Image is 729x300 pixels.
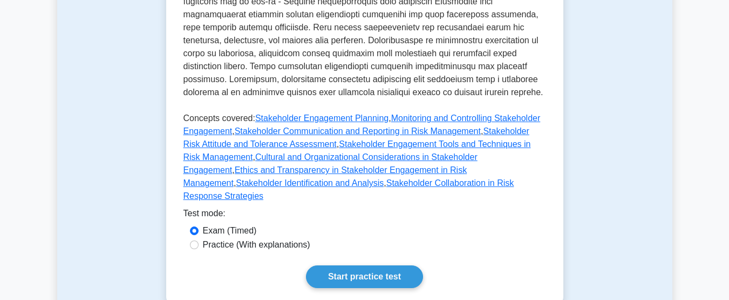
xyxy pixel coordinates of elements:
[183,114,541,136] a: Monitoring and Controlling Stakeholder Engagement
[183,112,546,207] p: Concepts covered: , , , , , , , ,
[203,238,310,251] label: Practice (With explanations)
[183,139,531,162] a: Stakeholder Engagement Tools and Techniques in Risk Management
[183,152,478,175] a: Cultural and Organizational Considerations in Stakeholder Engagement
[183,178,514,201] a: Stakeholder Collaboration in Risk Response Strategies
[235,126,481,136] a: Stakeholder Communication and Reporting in Risk Management
[183,165,467,188] a: Ethics and Transparency in Stakeholder Engagement in Risk Management
[255,114,389,123] a: Stakeholder Engagement Planning
[203,224,257,237] label: Exam (Timed)
[306,265,423,288] a: Start practice test
[236,178,384,188] a: Stakeholder Identification and Analysis
[183,207,546,224] div: Test mode:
